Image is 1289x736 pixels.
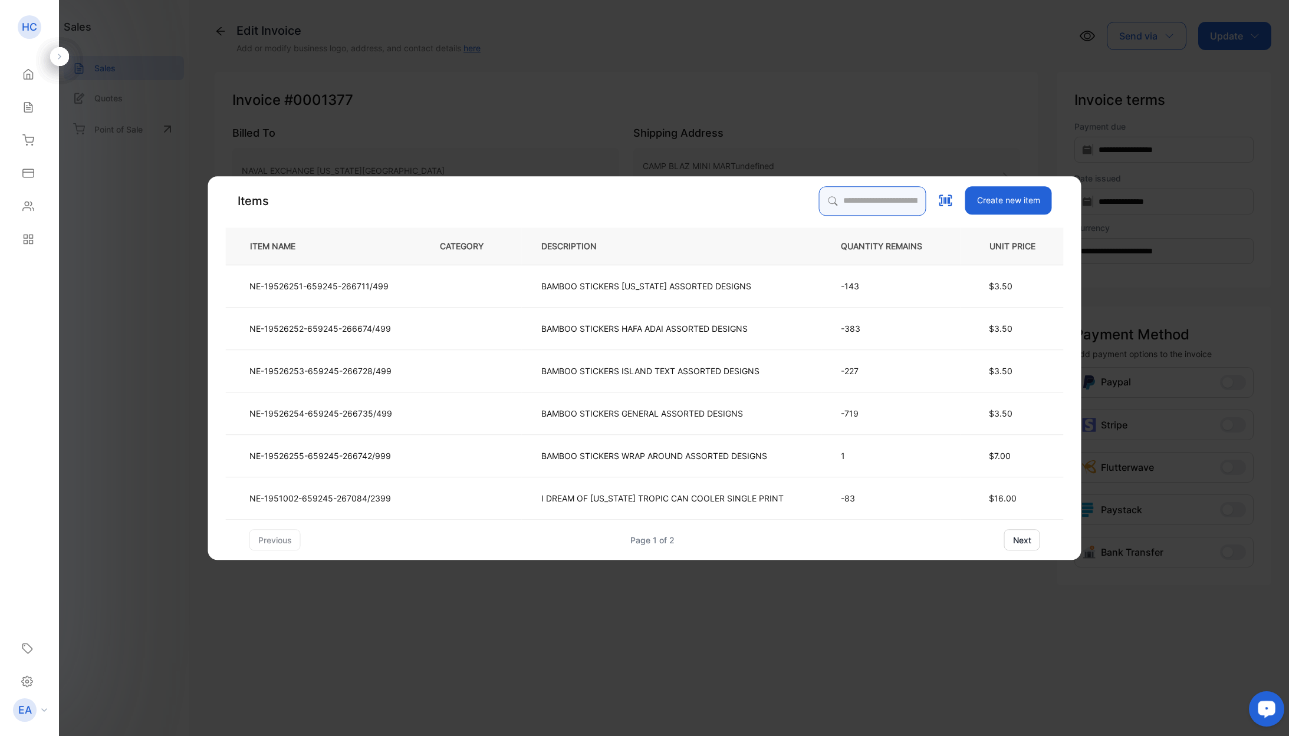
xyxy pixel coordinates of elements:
[989,408,1012,418] span: $3.50
[440,240,502,252] p: CATEGORY
[249,322,391,335] p: NE-19526252-659245-266674/499
[18,702,32,718] p: EA
[249,365,392,377] p: NE-19526253-659245-266728/499
[238,192,269,210] p: Items
[841,240,941,252] p: QUANTITY REMAINS
[245,240,314,252] p: ITEM NAME
[965,186,1052,214] button: Create new item
[541,240,616,252] p: DESCRIPTION
[541,365,759,377] p: BAMBOO STICKERS ISLAND TEXT ASSORTED DESIGNS
[541,450,767,462] p: BAMBOO STICKERS WRAP AROUND ASSORTED DESIGNS
[989,324,1012,334] span: $3.50
[541,492,784,504] p: I DREAM OF [US_STATE] TROPIC CAN COOLER SINGLE PRINT
[841,492,941,504] p: -83
[841,407,941,420] p: -719
[841,322,941,335] p: -383
[841,450,941,462] p: 1
[249,529,301,550] button: previous
[249,407,392,420] p: NE-19526254-659245-266735/499
[1239,687,1289,736] iframe: LiveChat chat widget
[541,280,751,292] p: BAMBOO STICKERS [US_STATE] ASSORTED DESIGNS
[989,281,1012,291] span: $3.50
[989,451,1011,461] span: $7.00
[249,450,391,462] p: NE-19526255-659245-266742/999
[541,322,748,335] p: BAMBOO STICKERS HAFA ADAI ASSORTED DESIGNS
[989,366,1012,376] span: $3.50
[541,407,743,420] p: BAMBOO STICKERS GENERAL ASSORTED DESIGNS
[22,19,37,35] p: HC
[989,493,1017,503] span: $16.00
[980,240,1044,252] p: UNIT PRICE
[249,280,389,292] p: NE-19526251-659245-266711/499
[249,492,391,504] p: NE-1951002-659245-267084/2399
[841,365,941,377] p: -227
[841,280,941,292] p: -143
[1004,529,1040,550] button: next
[630,534,675,546] div: Page 1 of 2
